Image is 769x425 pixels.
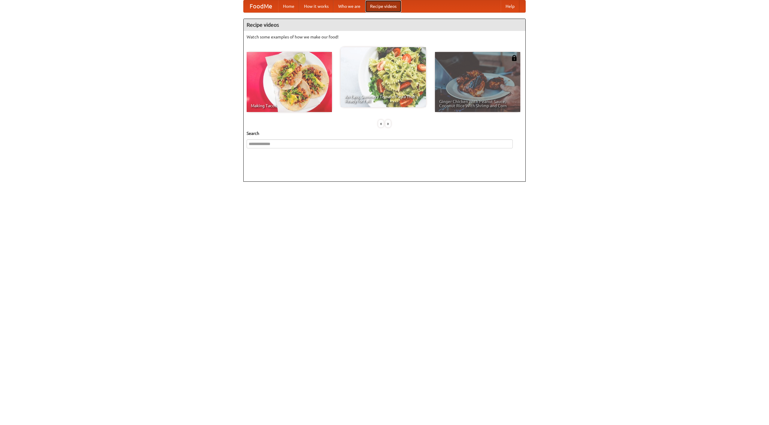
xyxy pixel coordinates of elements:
span: An Easy, Summery Tomato Pasta That's Ready for Fall [345,95,422,103]
a: Making Tacos [247,52,332,112]
a: Home [278,0,299,12]
a: FoodMe [244,0,278,12]
p: Watch some examples of how we make our food! [247,34,522,40]
h5: Search [247,130,522,136]
a: Who we are [333,0,365,12]
div: « [378,120,384,127]
h4: Recipe videos [244,19,525,31]
a: Help [501,0,519,12]
img: 483408.png [511,55,517,61]
span: Making Tacos [251,104,328,108]
div: » [385,120,391,127]
a: An Easy, Summery Tomato Pasta That's Ready for Fall [341,47,426,107]
a: How it works [299,0,333,12]
a: Recipe videos [365,0,401,12]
